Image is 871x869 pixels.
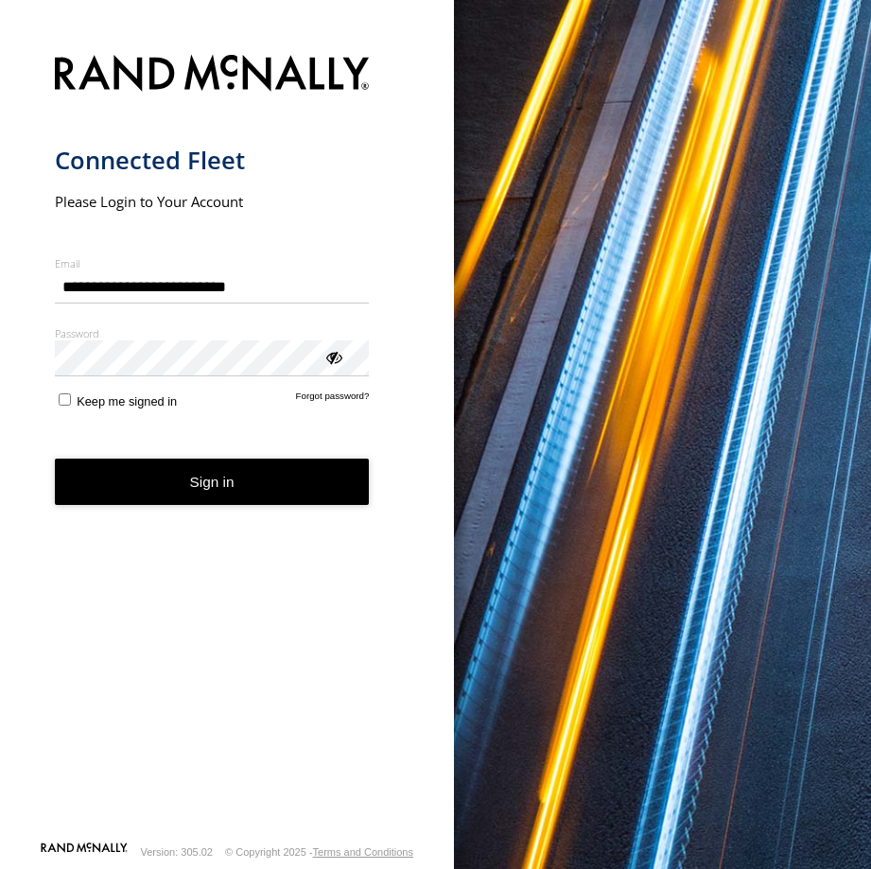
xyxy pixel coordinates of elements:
div: Version: 305.02 [141,846,213,858]
a: Terms and Conditions [313,846,413,858]
label: Email [55,256,370,270]
button: Sign in [55,459,370,505]
span: Keep me signed in [77,394,177,408]
a: Forgot password? [296,391,370,408]
input: Keep me signed in [59,393,71,406]
div: ViewPassword [323,347,342,366]
form: main [55,43,400,841]
h1: Connected Fleet [55,145,370,176]
label: Password [55,326,370,340]
a: Visit our Website [41,843,128,861]
h2: Please Login to Your Account [55,192,370,211]
img: Rand McNally [55,51,370,99]
div: © Copyright 2025 - [225,846,413,858]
